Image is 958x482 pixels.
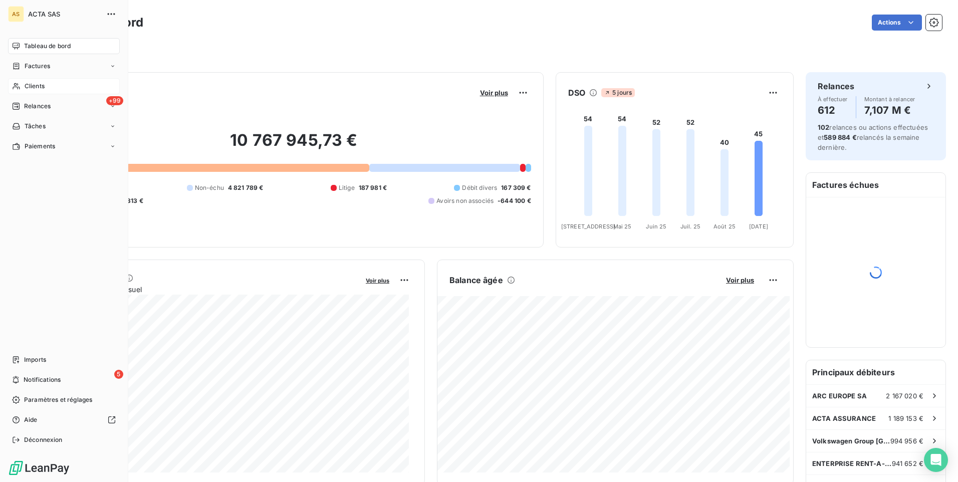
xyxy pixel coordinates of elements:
[25,62,50,71] span: Factures
[749,223,768,230] tspan: [DATE]
[106,96,123,105] span: +99
[818,96,848,102] span: À effectuer
[812,459,892,467] span: ENTERPRISE RENT-A-CAR - CITER SA
[812,437,890,445] span: Volkswagen Group [GEOGRAPHIC_DATA]
[228,183,264,192] span: 4 821 789 €
[818,123,928,151] span: relances ou actions effectuées et relancés la semaine dernière.
[501,183,531,192] span: 167 309 €
[680,223,700,230] tspan: Juil. 25
[8,460,70,476] img: Logo LeanPay
[339,183,355,192] span: Litige
[888,414,923,422] span: 1 189 153 €
[812,414,876,422] span: ACTA ASSURANCE
[726,276,754,284] span: Voir plus
[449,274,503,286] h6: Balance âgée
[114,370,123,379] span: 5
[28,10,100,18] span: ACTA SAS
[872,15,922,31] button: Actions
[462,183,497,192] span: Débit divers
[806,360,945,384] h6: Principaux débiteurs
[195,183,224,192] span: Non-échu
[818,123,829,131] span: 102
[864,96,915,102] span: Montant à relancer
[436,196,494,205] span: Avoirs non associés
[812,392,867,400] span: ARC EUROPE SA
[568,87,585,99] h6: DSO
[8,6,24,22] div: AS
[24,375,61,384] span: Notifications
[561,223,615,230] tspan: [STREET_ADDRESS]
[892,459,923,467] span: 941 652 €
[363,276,392,285] button: Voir plus
[359,183,387,192] span: 187 981 €
[24,42,71,51] span: Tableau de bord
[477,88,511,97] button: Voir plus
[24,102,51,111] span: Relances
[806,173,945,197] h6: Factures échues
[601,88,635,97] span: 5 jours
[25,82,45,91] span: Clients
[24,435,63,444] span: Déconnexion
[824,133,856,141] span: 589 884 €
[713,223,736,230] tspan: Août 25
[366,277,389,284] span: Voir plus
[890,437,923,445] span: 994 956 €
[723,276,757,285] button: Voir plus
[25,122,46,131] span: Tâches
[57,130,531,160] h2: 10 767 945,73 €
[480,89,508,97] span: Voir plus
[24,415,38,424] span: Aide
[25,142,55,151] span: Paiements
[24,355,46,364] span: Imports
[646,223,666,230] tspan: Juin 25
[498,196,531,205] span: -644 100 €
[24,395,92,404] span: Paramètres et réglages
[818,102,848,118] h4: 612
[8,412,120,428] a: Aide
[886,392,923,400] span: 2 167 020 €
[818,80,854,92] h6: Relances
[613,223,631,230] tspan: Mai 25
[864,102,915,118] h4: 7,107 M €
[57,284,359,295] span: Chiffre d'affaires mensuel
[924,448,948,472] div: Open Intercom Messenger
